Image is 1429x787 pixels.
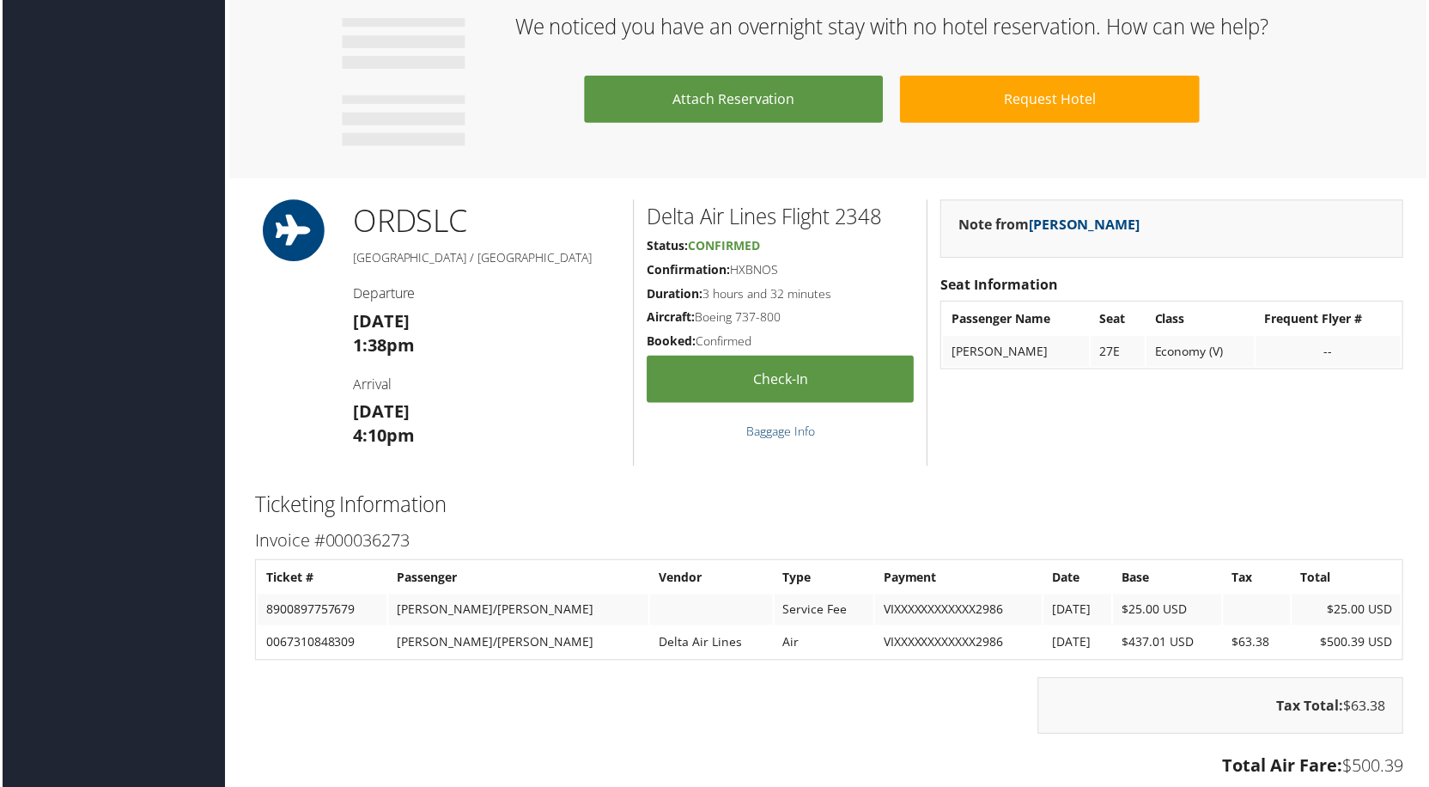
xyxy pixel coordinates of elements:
h2: Ticketing Information [253,491,1406,521]
th: Class [1148,304,1256,335]
td: Economy (V) [1148,337,1256,368]
td: VIXXXXXXXXXXXX2986 [876,629,1043,660]
a: Baggage Info [746,424,815,441]
td: 27E [1092,337,1146,368]
strong: Seat Information [941,276,1059,295]
h3: $500.39 [253,756,1406,780]
th: Seat [1092,304,1146,335]
h5: Boeing 737-800 [647,309,915,326]
strong: Duration: [647,286,702,302]
strong: Total Air Fare: [1225,756,1345,779]
th: Date [1045,564,1113,595]
td: [PERSON_NAME]/[PERSON_NAME] [387,629,648,660]
td: [PERSON_NAME] [944,337,1090,368]
a: [PERSON_NAME] [1030,216,1141,235]
strong: Note from [959,216,1141,235]
td: Delta Air Lines [650,629,773,660]
strong: Status: [647,238,688,254]
th: Base [1115,564,1224,595]
a: Request Hotel [901,76,1201,123]
a: Attach Reservation [584,76,885,123]
h5: 3 hours and 32 minutes [647,286,915,303]
td: Service Fee [775,596,874,627]
h1: ORD SLC [351,200,620,243]
strong: 1:38pm [351,334,413,357]
h5: [GEOGRAPHIC_DATA] / [GEOGRAPHIC_DATA] [351,250,620,267]
div: $63.38 [1039,680,1406,736]
strong: [DATE] [351,310,408,333]
th: Frequent Flyer # [1258,304,1403,335]
strong: Booked: [647,333,696,350]
th: Tax [1225,564,1292,595]
td: $25.00 USD [1115,596,1224,627]
td: $63.38 [1225,629,1292,660]
td: [DATE] [1045,629,1113,660]
h4: Departure [351,284,620,303]
td: 0067310848309 [256,629,386,660]
td: [DATE] [1045,596,1113,627]
th: Payment [876,564,1043,595]
th: Total [1294,564,1403,595]
td: VIXXXXXXXXXXXX2986 [876,596,1043,627]
h5: HXBNOS [647,262,915,279]
strong: [DATE] [351,401,408,424]
a: Check-in [647,357,915,404]
div: -- [1267,345,1395,360]
th: Ticket # [256,564,386,595]
h4: Arrival [351,375,620,394]
h3: Invoice #000036273 [253,530,1406,554]
h5: Confirmed [647,333,915,351]
th: Vendor [650,564,773,595]
th: Type [775,564,874,595]
td: $500.39 USD [1294,629,1403,660]
td: $437.01 USD [1115,629,1224,660]
td: Air [775,629,874,660]
strong: Confirmation: [647,262,730,278]
strong: Aircraft: [647,309,695,326]
td: [PERSON_NAME]/[PERSON_NAME] [387,596,648,627]
strong: 4:10pm [351,425,413,448]
td: 8900897757679 [256,596,386,627]
th: Passenger Name [944,304,1090,335]
span: Confirmed [688,238,760,254]
td: $25.00 USD [1294,596,1403,627]
h2: Delta Air Lines Flight 2348 [647,203,915,232]
th: Passenger [387,564,648,595]
strong: Tax Total: [1279,699,1346,717]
